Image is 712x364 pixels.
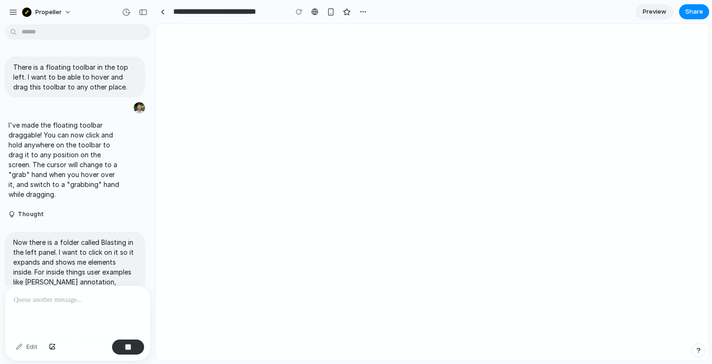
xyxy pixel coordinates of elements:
[636,4,673,19] a: Preview
[679,4,709,19] button: Share
[685,7,703,16] span: Share
[18,5,76,20] button: Propeller
[13,62,137,92] p: There is a floating toolbar in the top left. I want to be able to hover and drag this toolbar to ...
[8,120,121,199] p: I've made the floating toolbar draggable! You can now click and hold anywhere on the toolbar to d...
[35,8,62,17] span: Propeller
[643,7,666,16] span: Preview
[13,237,137,297] p: Now there is a folder called Blasting in the left panel. I want to click on it so it expands and ...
